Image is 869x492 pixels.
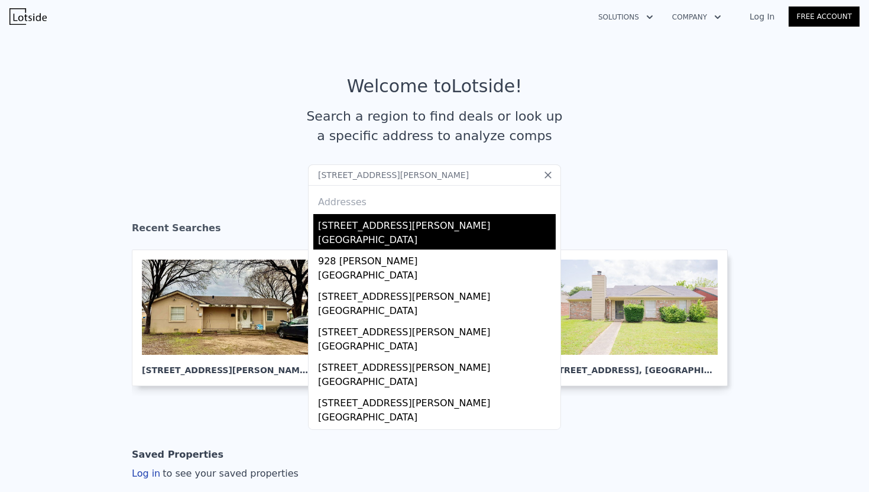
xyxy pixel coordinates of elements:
[318,250,556,268] div: 928 [PERSON_NAME]
[160,468,299,479] span: to see your saved properties
[313,186,556,214] div: Addresses
[318,214,556,233] div: [STREET_ADDRESS][PERSON_NAME]
[318,268,556,285] div: [GEOGRAPHIC_DATA]
[318,410,556,427] div: [GEOGRAPHIC_DATA]
[318,233,556,250] div: [GEOGRAPHIC_DATA]
[9,8,47,25] img: Lotside
[318,427,556,446] div: 957 [PERSON_NAME]
[132,443,223,467] div: Saved Properties
[318,339,556,356] div: [GEOGRAPHIC_DATA]
[302,106,567,145] div: Search a region to find deals or look up a specific address to analyze comps
[735,11,789,22] a: Log In
[132,467,299,481] div: Log in
[132,212,737,250] div: Recent Searches
[589,7,663,28] button: Solutions
[318,356,556,375] div: [STREET_ADDRESS][PERSON_NAME]
[318,375,556,391] div: [GEOGRAPHIC_DATA]
[318,304,556,321] div: [GEOGRAPHIC_DATA]
[308,164,561,186] input: Search an address or region...
[789,7,860,27] a: Free Account
[347,76,523,97] div: Welcome to Lotside !
[539,250,737,386] a: [STREET_ADDRESS], [GEOGRAPHIC_DATA]
[142,355,311,376] div: [STREET_ADDRESS][PERSON_NAME] , [GEOGRAPHIC_DATA]
[132,250,330,386] a: [STREET_ADDRESS][PERSON_NAME], [GEOGRAPHIC_DATA]
[318,391,556,410] div: [STREET_ADDRESS][PERSON_NAME]
[663,7,731,28] button: Company
[318,285,556,304] div: [STREET_ADDRESS][PERSON_NAME]
[549,355,718,376] div: [STREET_ADDRESS] , [GEOGRAPHIC_DATA]
[318,321,556,339] div: [STREET_ADDRESS][PERSON_NAME]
